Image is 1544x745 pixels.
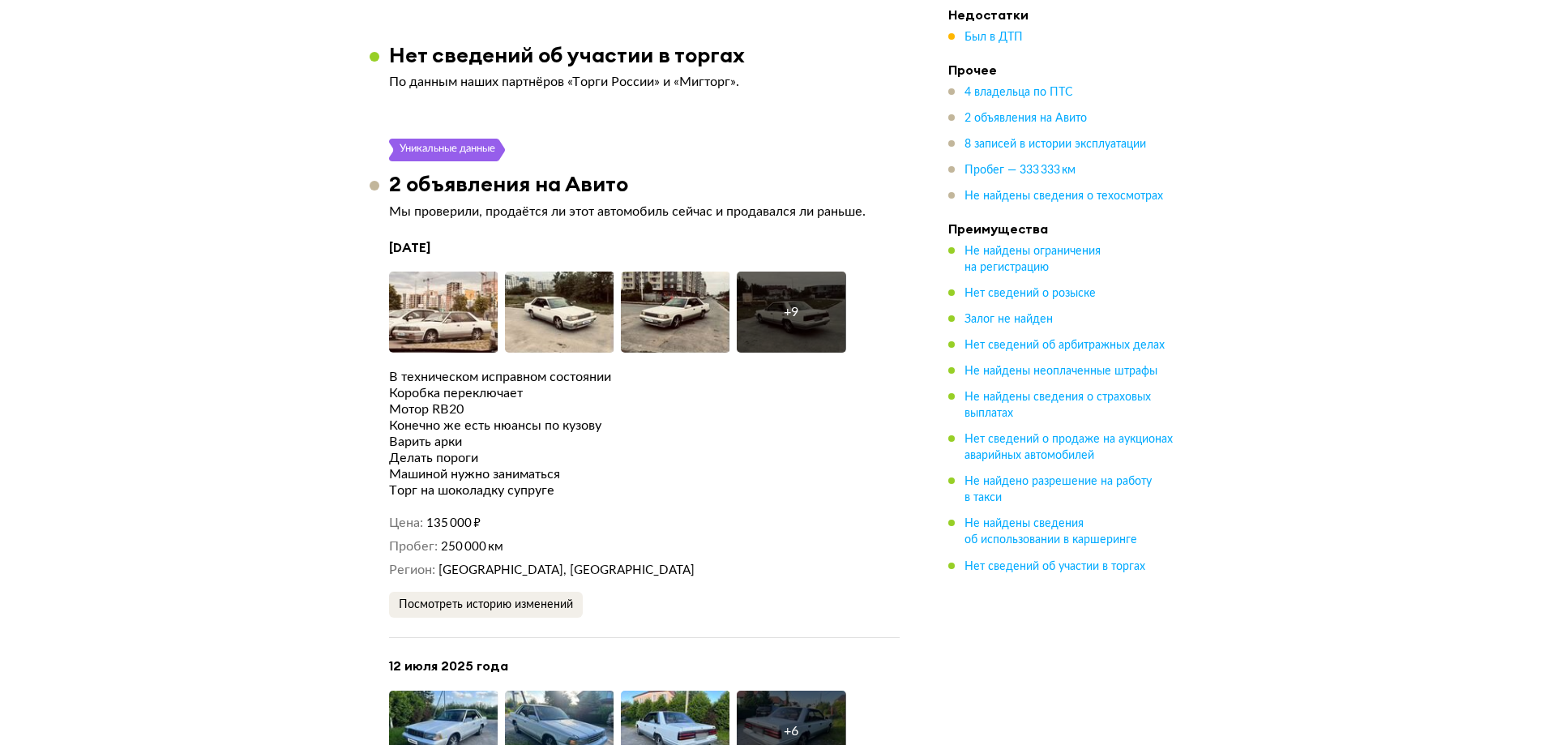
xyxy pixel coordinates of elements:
p: Мы проверили, продаётся ли этот автомобиль сейчас и продавался ли раньше. [389,203,900,220]
span: 2 объявления на Авито [964,113,1087,124]
dt: Регион [389,562,435,579]
span: Пробег — 333 333 км [964,165,1076,176]
h4: Недостатки [948,6,1175,23]
p: По данным наших партнёров «Торги России» и «Мигторг». [389,74,900,90]
h4: Прочее [948,62,1175,78]
h3: 2 объявления на Авито [389,171,628,196]
span: Не найдены сведения об использовании в каршеринге [964,518,1137,546]
div: Варить арки [389,434,900,450]
span: Не найдены ограничения на регистрацию [964,246,1101,273]
span: 135 000 ₽ [426,517,481,529]
img: Car Photo [389,272,498,353]
button: Посмотреть историю изменений [389,592,583,618]
span: Нет сведений об арбитражных делах [964,340,1165,351]
div: Коробка переключает [389,385,900,401]
span: Не найдены сведения о техосмотрах [964,191,1163,202]
div: В техническом исправном состоянии [389,369,900,385]
span: Посмотреть историю изменений [399,599,573,610]
h3: Нет сведений об участии в торгах [389,42,745,67]
h4: 12 июля 2025 года [389,657,900,674]
img: Car Photo [621,272,730,353]
div: + 6 [784,723,798,739]
span: 4 владельца по ПТС [964,87,1073,98]
span: Не найдено разрешение на работу в такси [964,476,1152,503]
div: Уникальные данные [399,139,496,161]
div: Делать пороги [389,450,900,466]
h4: Преимущества [948,221,1175,237]
div: Торг на шоколадку супруге [389,482,900,499]
div: + 9 [784,304,798,320]
dt: Цена [389,515,423,532]
h4: [DATE] [389,239,900,256]
span: Нет сведений об участии в торгах [964,560,1145,572]
div: Машиной нужно заниматься [389,466,900,482]
span: Нет сведений о розыске [964,288,1096,299]
div: Конечно же есть нюансы по кузову [389,417,900,434]
span: [GEOGRAPHIC_DATA], [GEOGRAPHIC_DATA] [438,564,695,576]
div: Мотор RB20 [389,401,900,417]
span: Был в ДТП [964,32,1023,43]
span: Нет сведений о продаже на аукционах аварийных автомобилей [964,434,1173,461]
dt: Пробег [389,538,438,555]
span: Не найдены сведения о страховых выплатах [964,392,1151,419]
span: 8 записей в истории эксплуатации [964,139,1146,150]
span: 250 000 км [441,541,503,553]
span: Не найдены неоплаченные штрафы [964,366,1157,377]
img: Car Photo [505,272,614,353]
span: Залог не найден [964,314,1053,325]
